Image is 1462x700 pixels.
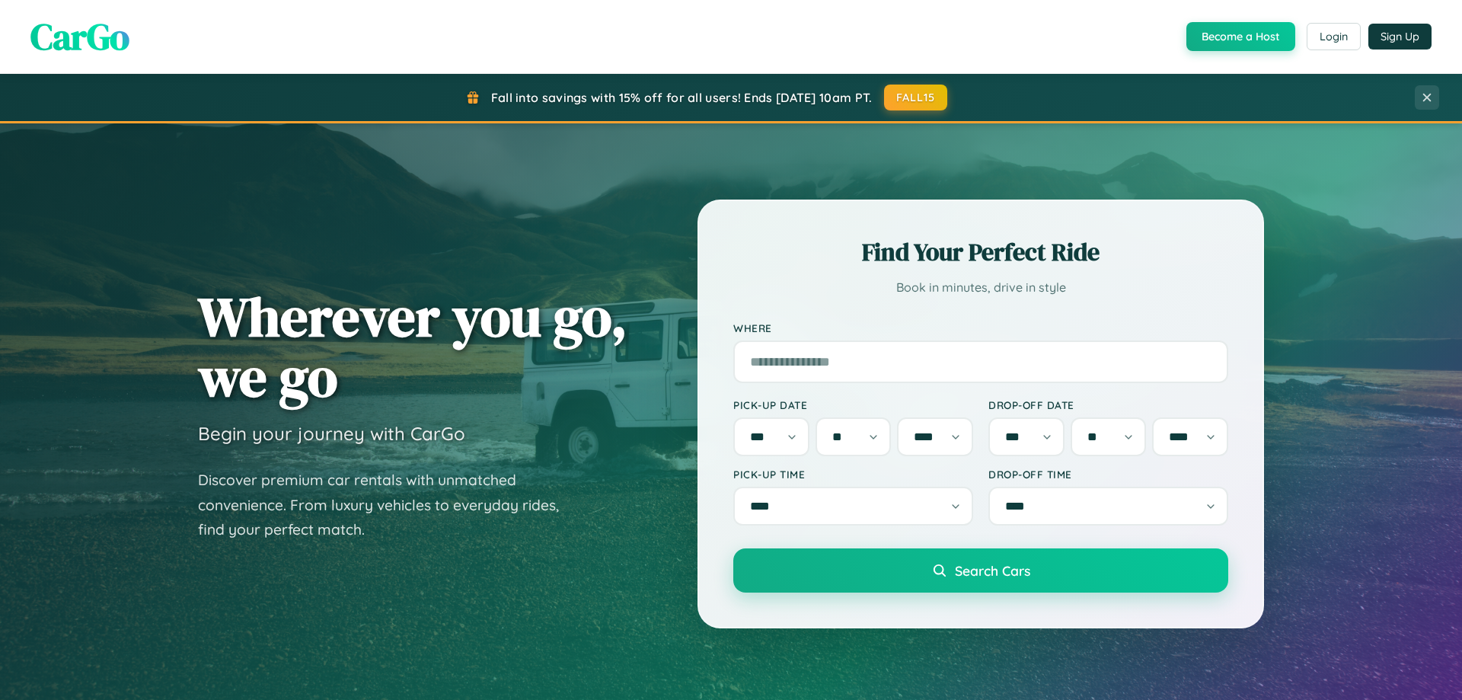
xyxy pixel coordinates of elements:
button: Login [1307,23,1361,50]
button: Become a Host [1186,22,1295,51]
p: Discover premium car rentals with unmatched convenience. From luxury vehicles to everyday rides, ... [198,468,579,542]
label: Where [733,321,1228,334]
p: Book in minutes, drive in style [733,276,1228,299]
button: Search Cars [733,548,1228,593]
span: CarGo [30,11,129,62]
button: FALL15 [884,85,948,110]
h2: Find Your Perfect Ride [733,235,1228,269]
label: Pick-up Time [733,468,973,481]
h3: Begin your journey with CarGo [198,422,465,445]
label: Drop-off Time [988,468,1228,481]
span: Search Cars [955,562,1030,579]
button: Sign Up [1368,24,1432,50]
h1: Wherever you go, we go [198,286,627,407]
label: Pick-up Date [733,398,973,411]
label: Drop-off Date [988,398,1228,411]
span: Fall into savings with 15% off for all users! Ends [DATE] 10am PT. [491,90,873,105]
